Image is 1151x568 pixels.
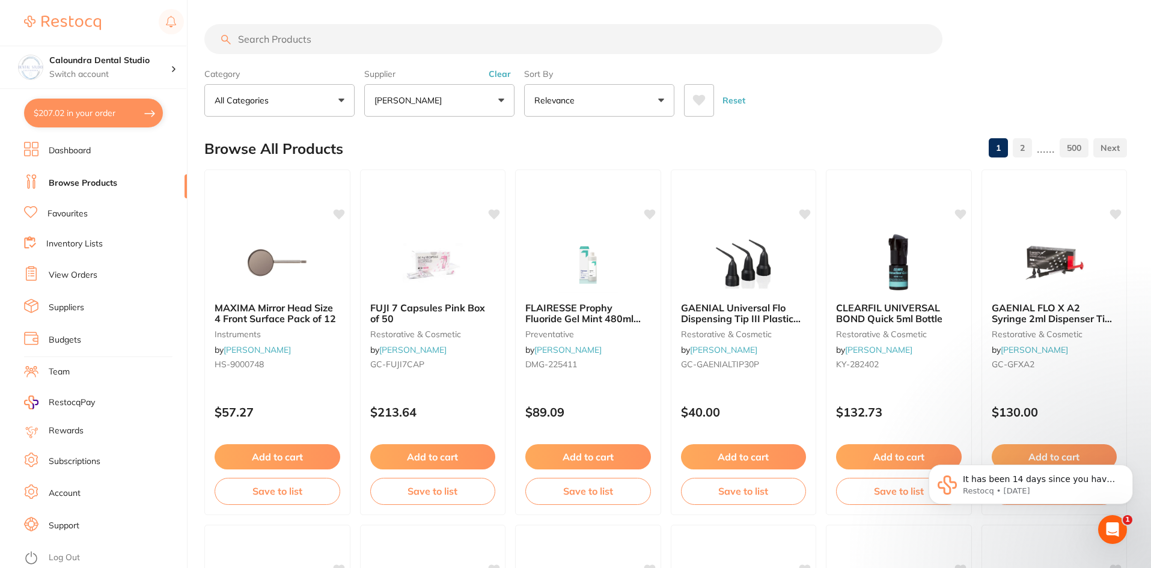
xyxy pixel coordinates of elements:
a: Log Out [49,552,80,564]
button: Save to list [681,478,807,504]
h2: Browse All Products [204,141,343,157]
p: [PERSON_NAME] [374,94,447,106]
button: Relevance [524,84,674,117]
b: FUJI 7 Capsules Pink Box of 50 [370,302,496,325]
a: RestocqPay [24,395,95,409]
button: All Categories [204,84,355,117]
p: $213.64 [370,405,496,419]
a: [PERSON_NAME] [690,344,757,355]
img: RestocqPay [24,395,38,409]
label: Supplier [364,69,514,79]
button: Log Out [24,549,183,568]
span: GAENIAL FLO X A2 Syringe 2ml Dispenser Tips x 20 [992,302,1116,336]
a: View Orders [49,269,97,281]
p: All Categories [215,94,273,106]
span: by [681,344,757,355]
span: by [370,344,447,355]
p: $57.27 [215,405,340,419]
small: preventative [525,329,651,339]
a: Budgets [49,334,81,346]
a: Dashboard [49,145,91,157]
small: instruments [215,329,340,339]
b: FLAIRESSE Prophy Fluoride Gel Mint 480ml Bottle [525,302,651,325]
a: Restocq Logo [24,9,101,37]
a: Inventory Lists [46,238,103,250]
a: Browse Products [49,177,117,189]
a: 2 [1013,136,1032,160]
p: $40.00 [681,405,807,419]
a: Subscriptions [49,456,100,468]
a: [PERSON_NAME] [534,344,602,355]
img: MAXIMA Mirror Head Size 4 Front Surface Pack of 12 [238,233,316,293]
button: $207.02 in your order [24,99,163,127]
a: [PERSON_NAME] [224,344,291,355]
a: Team [49,366,70,378]
label: Category [204,69,355,79]
span: RestocqPay [49,397,95,409]
p: ...... [1037,141,1055,155]
button: Add to cart [836,444,962,469]
span: GAENIAL Universal Flo Dispensing Tip III Plastic x30 [681,302,801,336]
a: Suppliers [49,302,84,314]
span: by [836,344,912,355]
span: FUJI 7 Capsules Pink Box of 50 [370,302,485,325]
p: Switch account [49,69,171,81]
small: restorative & cosmetic [992,329,1117,339]
h4: Caloundra Dental Studio [49,55,171,67]
button: Save to list [370,478,496,504]
button: Add to cart [681,444,807,469]
span: MAXIMA Mirror Head Size 4 Front Surface Pack of 12 [215,302,336,325]
small: restorative & cosmetic [370,329,496,339]
img: Caloundra Dental Studio [19,55,43,79]
button: Save to list [525,478,651,504]
img: GAENIAL Universal Flo Dispensing Tip III Plastic x30 [704,233,783,293]
b: CLEARFIL UNIVERSAL BOND Quick 5ml Bottle [836,302,962,325]
button: [PERSON_NAME] [364,84,514,117]
img: CLEARFIL UNIVERSAL BOND Quick 5ml Bottle [859,233,938,293]
img: FLAIRESSE Prophy Fluoride Gel Mint 480ml Bottle [549,233,627,293]
a: 1 [989,136,1008,160]
a: Support [49,520,79,532]
p: $89.09 [525,405,651,419]
p: $132.73 [836,405,962,419]
span: FLAIRESSE Prophy Fluoride Gel Mint 480ml Bottle [525,302,641,336]
a: [PERSON_NAME] [379,344,447,355]
p: $130.00 [992,405,1117,419]
button: Reset [719,84,749,117]
span: GC-GAENIALTIP30P [681,359,759,370]
a: Favourites [47,208,88,220]
a: [PERSON_NAME] [845,344,912,355]
span: GC-GFXA2 [992,359,1034,370]
b: GAENIAL Universal Flo Dispensing Tip III Plastic x30 [681,302,807,325]
span: by [992,344,1068,355]
input: Search Products [204,24,942,54]
a: Rewards [49,425,84,437]
button: Save to list [836,478,962,504]
iframe: Intercom live chat [1098,515,1127,544]
small: restorative & cosmetic [681,329,807,339]
img: FUJI 7 Capsules Pink Box of 50 [394,233,472,293]
button: Clear [485,69,514,79]
button: Add to cart [525,444,651,469]
img: Restocq Logo [24,16,101,30]
span: HS-9000748 [215,359,264,370]
button: Add to cart [370,444,496,469]
img: GAENIAL FLO X A2 Syringe 2ml Dispenser Tips x 20 [1015,233,1093,293]
span: CLEARFIL UNIVERSAL BOND Quick 5ml Bottle [836,302,942,325]
button: Save to list [215,478,340,504]
a: 500 [1060,136,1088,160]
span: DMG-225411 [525,359,577,370]
small: restorative & cosmetic [836,329,962,339]
a: [PERSON_NAME] [1001,344,1068,355]
button: Add to cart [215,444,340,469]
span: by [525,344,602,355]
label: Sort By [524,69,674,79]
span: KY-282402 [836,359,879,370]
b: GAENIAL FLO X A2 Syringe 2ml Dispenser Tips x 20 [992,302,1117,325]
a: Account [49,487,81,499]
b: MAXIMA Mirror Head Size 4 Front Surface Pack of 12 [215,302,340,325]
iframe: Intercom notifications message [911,439,1151,536]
